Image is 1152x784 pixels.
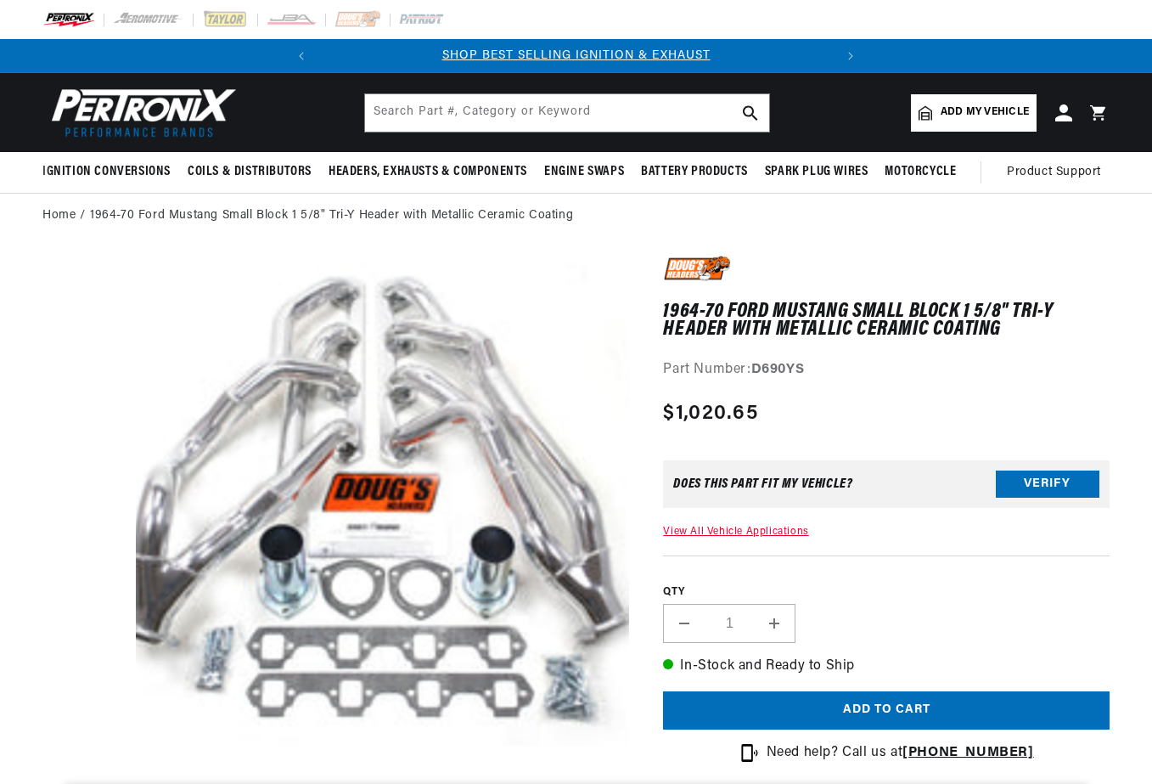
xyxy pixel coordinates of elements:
media-gallery: Gallery Viewer [42,256,629,758]
span: $1,020.65 [663,398,758,429]
a: 1964-70 Ford Mustang Small Block 1 5/8" Tri-Y Header with Metallic Ceramic Coating [90,206,573,225]
a: Add my vehicle [911,94,1037,132]
summary: Motorcycle [876,152,964,192]
span: Motorcycle [885,163,956,181]
p: In-Stock and Ready to Ship [663,656,1110,678]
input: Search Part #, Category or Keyword [365,94,769,132]
p: Need help? Call us at [767,742,1034,764]
div: 1 of 2 [318,47,834,65]
button: Translation missing: en.sections.announcements.previous_announcement [284,39,318,73]
a: View All Vehicle Applications [663,527,808,537]
span: Ignition Conversions [42,163,171,181]
summary: Product Support [1007,152,1110,193]
strong: D690YS [751,363,805,376]
button: search button [732,94,769,132]
a: SHOP BEST SELLING IGNITION & EXHAUST [442,49,711,62]
summary: Coils & Distributors [179,152,320,192]
nav: breadcrumbs [42,206,1110,225]
span: Add my vehicle [941,104,1029,121]
summary: Engine Swaps [536,152,632,192]
a: Home [42,206,76,225]
summary: Headers, Exhausts & Components [320,152,536,192]
button: Translation missing: en.sections.announcements.next_announcement [834,39,868,73]
a: [PHONE_NUMBER] [902,746,1033,759]
span: Headers, Exhausts & Components [329,163,527,181]
button: Add to cart [663,691,1110,730]
img: Pertronix [42,83,238,142]
div: Part Number: [663,359,1110,381]
label: QTY [663,585,1110,600]
div: Does This part fit My vehicle? [673,477,852,491]
span: Product Support [1007,163,1101,182]
div: Announcement [318,47,834,65]
h1: 1964-70 Ford Mustang Small Block 1 5/8" Tri-Y Header with Metallic Ceramic Coating [663,303,1110,338]
span: Battery Products [641,163,748,181]
summary: Battery Products [632,152,756,192]
span: Engine Swaps [544,163,624,181]
summary: Ignition Conversions [42,152,179,192]
summary: Spark Plug Wires [756,152,877,192]
span: Coils & Distributors [188,163,312,181]
span: Spark Plug Wires [765,163,868,181]
button: Verify [996,471,1099,498]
